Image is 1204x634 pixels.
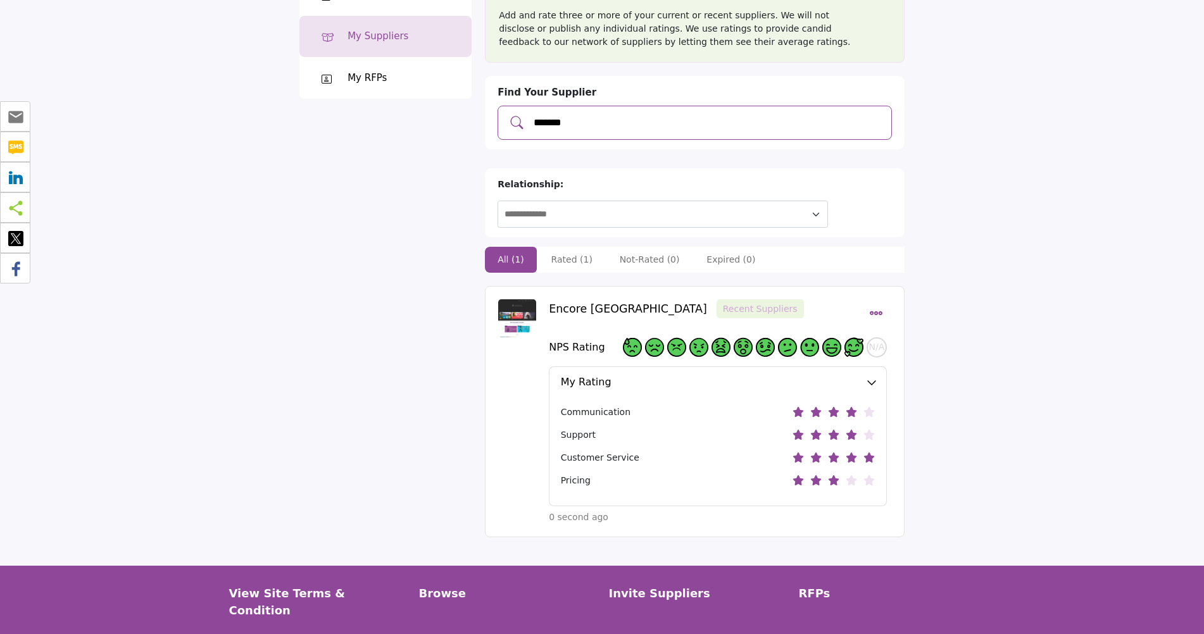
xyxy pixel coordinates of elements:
span: Support [561,428,596,442]
div: 0 [623,338,642,357]
span: Communication [561,406,630,419]
span: Pricing [561,474,591,487]
div: 5 [734,338,753,357]
li: Expired (0) [694,247,768,273]
button: Select Dropdown Menu Options [865,299,887,328]
label: Find Your Supplier [498,85,596,100]
a: Browse [419,585,596,602]
h4: NPS Rating [549,341,605,353]
div: 7 [778,338,797,357]
a: RFPs [799,585,975,602]
li: All (1) [485,247,537,273]
div: N/A [867,337,887,357]
div: 10 [844,338,863,357]
a: View Site Terms & Condition [229,585,406,619]
span: Customer Service [561,451,639,464]
input: Add and rate your suppliers [532,115,883,131]
div: 2 [667,338,686,357]
div: 9 [822,338,841,357]
div: 3 [689,338,708,357]
div: My Suppliers [348,29,408,44]
li: Not-Rated (0) [607,247,693,273]
div: 4 [712,338,731,357]
a: Invite Suppliers [609,585,786,602]
div: My RFPs [348,71,387,85]
img: encore-canada logo [498,299,536,337]
b: Relationship: [498,179,563,189]
div: 8 [800,338,819,357]
span: Your indicated relationship type: Recent Suppliers [717,299,804,318]
li: Rated (1) [539,247,605,273]
span: N/A [869,342,885,352]
div: 6 [756,338,775,357]
div: 1 [645,338,664,357]
button: My Rating [549,367,867,397]
div: Add and rate three or more of your current or recent suppliers. We will not disclose or publish a... [499,9,891,49]
span: 0 second ago [549,511,608,524]
a: Encore [GEOGRAPHIC_DATA] [549,302,707,315]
